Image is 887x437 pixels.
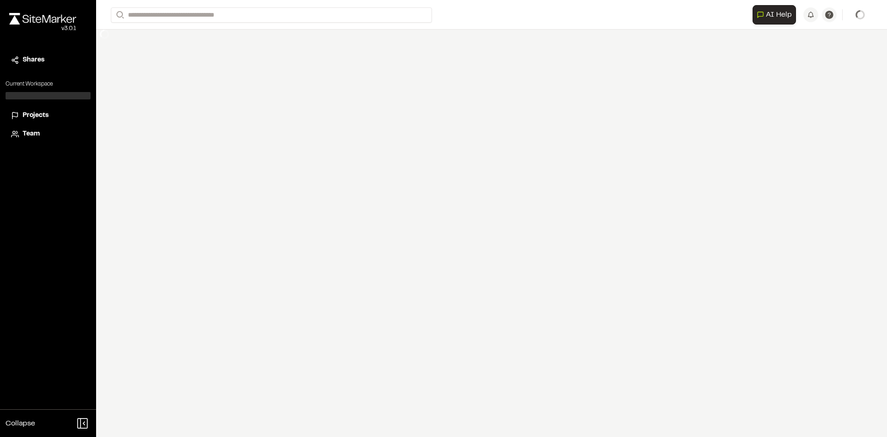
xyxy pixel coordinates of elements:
[753,5,800,25] div: Open AI Assistant
[23,55,44,65] span: Shares
[111,7,128,23] button: Search
[753,5,796,25] button: Open AI Assistant
[23,111,49,121] span: Projects
[11,55,85,65] a: Shares
[9,25,76,33] div: Oh geez...please don't...
[11,129,85,139] a: Team
[6,418,35,429] span: Collapse
[766,9,792,20] span: AI Help
[23,129,40,139] span: Team
[9,13,76,25] img: rebrand.png
[11,111,85,121] a: Projects
[6,80,91,88] p: Current Workspace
